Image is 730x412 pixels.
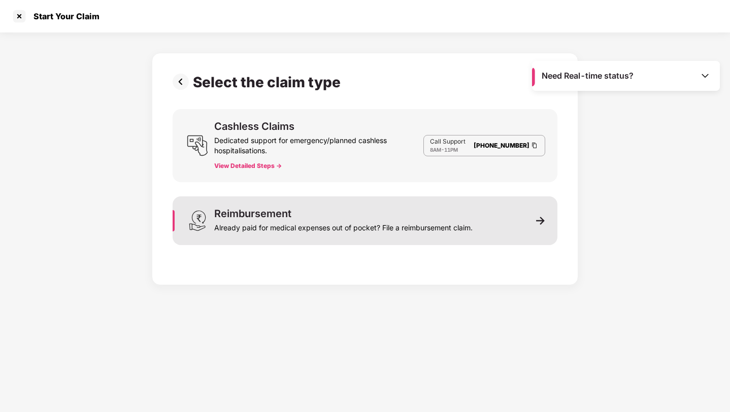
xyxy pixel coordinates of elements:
div: Cashless Claims [214,121,294,131]
div: Reimbursement [214,209,291,219]
span: 8AM [430,147,441,153]
button: View Detailed Steps -> [214,162,282,170]
div: - [430,146,466,154]
span: Need Real-time status? [542,71,634,81]
div: Start Your Claim [27,11,99,21]
p: Call Support [430,138,466,146]
div: Already paid for medical expenses out of pocket? File a reimbursement claim. [214,219,473,233]
img: svg+xml;base64,PHN2ZyB3aWR0aD0iMjQiIGhlaWdodD0iMzEiIHZpZXdCb3g9IjAgMCAyNCAzMSIgZmlsbD0ibm9uZSIgeG... [187,210,208,231]
img: svg+xml;base64,PHN2ZyB3aWR0aD0iMTEiIGhlaWdodD0iMTEiIHZpZXdCb3g9IjAgMCAxMSAxMSIgZmlsbD0ibm9uZSIgeG... [536,216,545,225]
div: Select the claim type [193,74,345,91]
span: 11PM [444,147,458,153]
img: Clipboard Icon [530,141,539,150]
img: Toggle Icon [700,71,710,81]
a: [PHONE_NUMBER] [474,142,529,149]
img: svg+xml;base64,PHN2ZyB3aWR0aD0iMjQiIGhlaWdodD0iMjUiIHZpZXdCb3g9IjAgMCAyNCAyNSIgZmlsbD0ibm9uZSIgeG... [187,135,208,156]
img: svg+xml;base64,PHN2ZyBpZD0iUHJldi0zMngzMiIgeG1sbnM9Imh0dHA6Ly93d3cudzMub3JnLzIwMDAvc3ZnIiB3aWR0aD... [173,74,193,90]
div: Dedicated support for emergency/planned cashless hospitalisations. [214,131,423,156]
